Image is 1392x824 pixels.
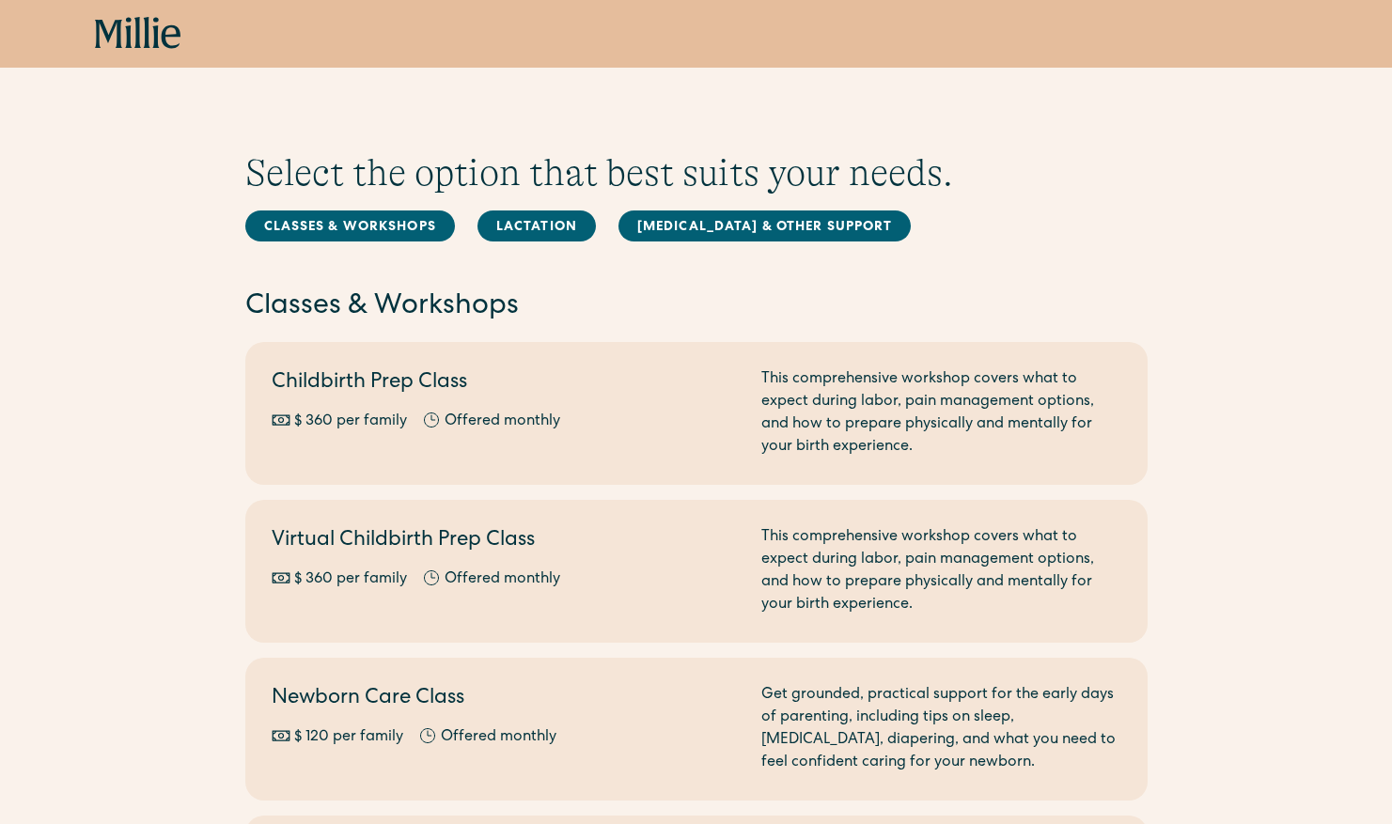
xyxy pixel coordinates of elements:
[245,658,1148,801] a: Newborn Care Class$ 120 per familyOffered monthlyGet grounded, practical support for the early da...
[294,726,403,749] div: $ 120 per family
[761,368,1121,459] div: This comprehensive workshop covers what to expect during labor, pain management options, and how ...
[272,526,739,557] h2: Virtual Childbirth Prep Class
[245,500,1148,643] a: Virtual Childbirth Prep Class$ 360 per familyOffered monthlyThis comprehensive workshop covers wh...
[294,411,407,433] div: $ 360 per family
[272,684,739,715] h2: Newborn Care Class
[245,288,1148,327] h2: Classes & Workshops
[761,526,1121,616] div: This comprehensive workshop covers what to expect during labor, pain management options, and how ...
[245,342,1148,485] a: Childbirth Prep Class$ 360 per familyOffered monthlyThis comprehensive workshop covers what to ex...
[272,368,739,399] h2: Childbirth Prep Class
[761,684,1121,774] div: Get grounded, practical support for the early days of parenting, including tips on sleep, [MEDICA...
[618,210,912,241] a: [MEDICAL_DATA] & Other Support
[445,568,560,591] div: Offered monthly
[294,568,407,591] div: $ 360 per family
[477,210,596,241] a: Lactation
[245,210,455,241] a: Classes & Workshops
[445,411,560,433] div: Offered monthly
[441,726,556,749] div: Offered monthly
